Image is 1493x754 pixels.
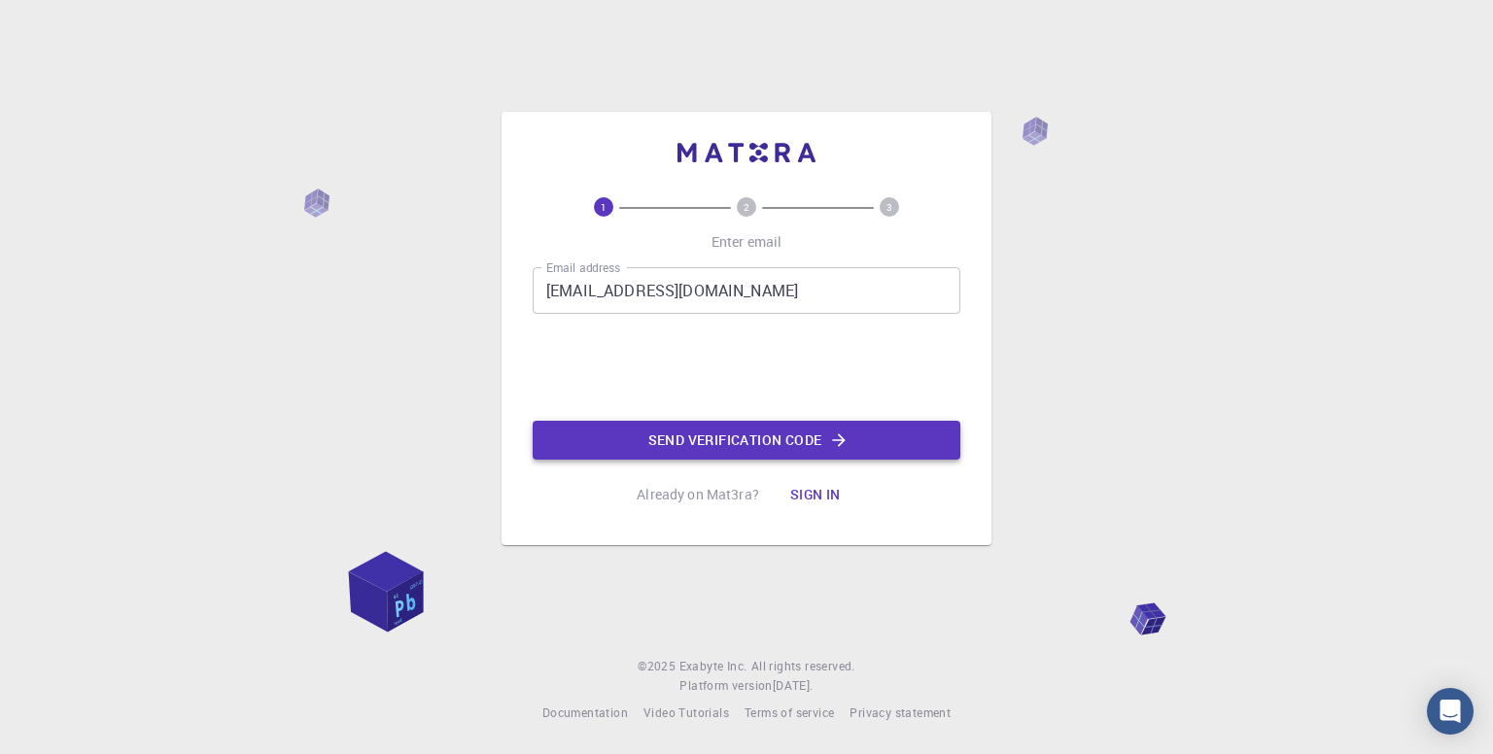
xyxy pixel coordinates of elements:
span: Documentation [542,704,628,720]
a: Video Tutorials [643,703,729,723]
text: 1 [601,200,607,214]
p: Enter email [712,232,782,252]
text: 3 [886,200,892,214]
p: Already on Mat3ra? [637,485,759,504]
span: Video Tutorials [643,704,729,720]
div: Open Intercom Messenger [1427,688,1474,735]
a: [DATE]. [773,676,814,696]
a: Exabyte Inc. [679,657,747,676]
span: Terms of service [745,704,834,720]
a: Privacy statement [850,703,951,723]
a: Documentation [542,703,628,723]
button: Sign in [775,475,856,514]
span: [DATE] . [773,677,814,693]
span: Privacy statement [850,704,951,720]
label: Email address [546,259,620,276]
text: 2 [744,200,749,214]
span: © 2025 [638,657,678,676]
span: Exabyte Inc. [679,658,747,673]
iframe: reCAPTCHA [599,329,894,405]
span: All rights reserved. [751,657,855,676]
button: Send verification code [533,421,960,460]
span: Platform version [679,676,772,696]
a: Terms of service [745,703,834,723]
